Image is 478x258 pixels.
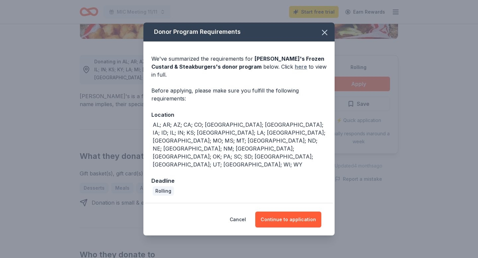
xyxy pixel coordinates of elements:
[151,110,327,119] div: Location
[153,186,174,196] div: Rolling
[151,176,327,185] div: Deadline
[255,212,321,227] button: Continue to application
[295,63,307,71] a: here
[151,55,327,79] div: We've summarized the requirements for below. Click to view in full.
[151,87,327,102] div: Before applying, please make sure you fulfill the following requirements:
[230,212,246,227] button: Cancel
[143,23,335,41] div: Donor Program Requirements
[153,121,327,168] div: AL; AR; AZ; CA; CO; [GEOGRAPHIC_DATA]; [GEOGRAPHIC_DATA]; IA; ID; IL; IN; KS; [GEOGRAPHIC_DATA]; ...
